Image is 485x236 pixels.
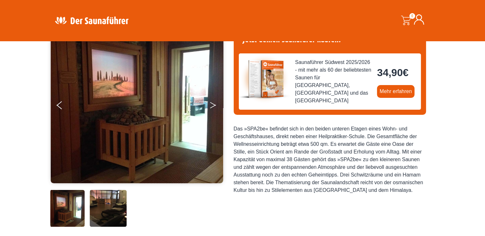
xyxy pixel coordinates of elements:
[209,98,225,114] button: Next
[239,53,290,105] img: der-saunafuehrer-2025-suedwest.jpg
[409,13,415,19] span: 0
[403,67,408,78] span: €
[234,125,426,194] div: Das »SPA2be« befindet sich in den beiden unteren Etagen eines Wohn- und Geschäftshauses, direkt n...
[57,98,73,114] button: Previous
[377,85,414,98] a: Mehr erfahren
[377,67,408,78] bdi: 34,90
[295,59,372,105] span: Saunaführer Südwest 2025/2026 - mit mehr als 60 der beliebtesten Saunen für [GEOGRAPHIC_DATA], [G...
